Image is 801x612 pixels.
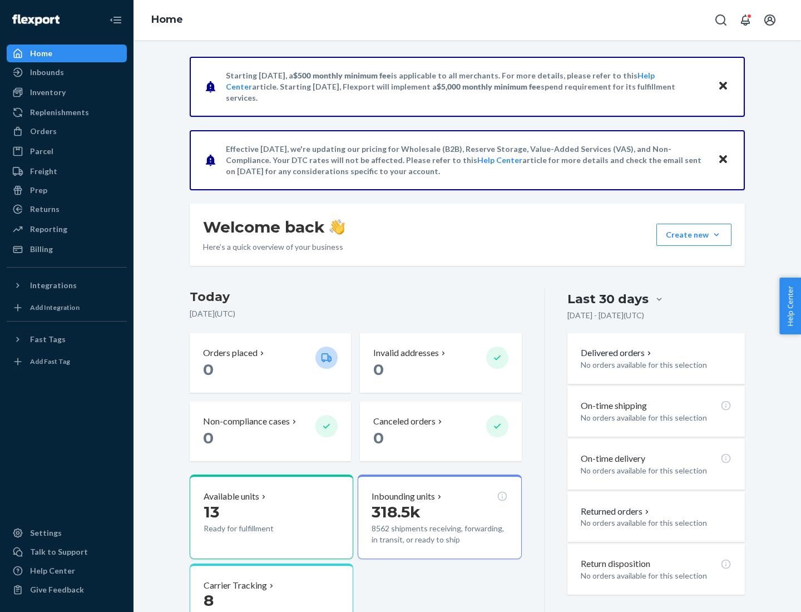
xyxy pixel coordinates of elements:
[581,399,647,412] p: On-time shipping
[204,579,267,592] p: Carrier Tracking
[581,557,650,570] p: Return disposition
[581,412,731,423] p: No orders available for this selection
[716,78,730,95] button: Close
[360,333,521,393] button: Invalid addresses 0
[190,402,351,461] button: Non-compliance cases 0
[779,278,801,334] button: Help Center
[567,310,644,321] p: [DATE] - [DATE] ( UTC )
[7,142,127,160] a: Parcel
[203,347,258,359] p: Orders placed
[373,415,436,428] p: Canceled orders
[30,87,66,98] div: Inventory
[204,502,219,521] span: 13
[12,14,60,26] img: Flexport logo
[373,347,439,359] p: Invalid addresses
[30,107,89,118] div: Replenishments
[567,290,649,308] div: Last 30 days
[7,103,127,121] a: Replenishments
[30,48,52,59] div: Home
[30,527,62,539] div: Settings
[30,67,64,78] div: Inbounds
[7,543,127,561] a: Talk to Support
[7,220,127,238] a: Reporting
[30,146,53,157] div: Parcel
[716,152,730,168] button: Close
[581,505,651,518] button: Returned orders
[203,241,345,253] p: Here’s a quick overview of your business
[581,452,645,465] p: On-time delivery
[7,63,127,81] a: Inbounds
[759,9,781,31] button: Open account menu
[710,9,732,31] button: Open Search Box
[372,523,507,545] p: 8562 shipments receiving, forwarding, in transit, or ready to ship
[30,204,60,215] div: Returns
[204,490,259,503] p: Available units
[7,240,127,258] a: Billing
[7,524,127,542] a: Settings
[190,475,353,559] button: Available units13Ready for fulfillment
[30,126,57,137] div: Orders
[373,360,384,379] span: 0
[105,9,127,31] button: Close Navigation
[7,181,127,199] a: Prep
[203,428,214,447] span: 0
[30,584,84,595] div: Give Feedback
[581,359,731,371] p: No orders available for this selection
[151,13,183,26] a: Home
[581,570,731,581] p: No orders available for this selection
[7,83,127,101] a: Inventory
[734,9,756,31] button: Open notifications
[142,4,192,36] ol: breadcrumbs
[190,308,522,319] p: [DATE] ( UTC )
[581,465,731,476] p: No orders available for this selection
[329,219,345,235] img: hand-wave emoji
[7,200,127,218] a: Returns
[30,357,70,366] div: Add Fast Tag
[204,591,214,610] span: 8
[30,565,75,576] div: Help Center
[581,517,731,529] p: No orders available for this selection
[7,562,127,580] a: Help Center
[7,122,127,140] a: Orders
[7,299,127,317] a: Add Integration
[30,224,67,235] div: Reporting
[226,70,707,103] p: Starting [DATE], a is applicable to all merchants. For more details, please refer to this article...
[7,45,127,62] a: Home
[7,581,127,599] button: Give Feedback
[7,277,127,294] button: Integrations
[360,402,521,461] button: Canceled orders 0
[30,334,66,345] div: Fast Tags
[30,280,77,291] div: Integrations
[293,71,391,80] span: $500 monthly minimum fee
[372,490,435,503] p: Inbounding units
[30,244,53,255] div: Billing
[373,428,384,447] span: 0
[358,475,521,559] button: Inbounding units318.5k8562 shipments receiving, forwarding, in transit, or ready to ship
[204,523,306,534] p: Ready for fulfillment
[7,330,127,348] button: Fast Tags
[203,360,214,379] span: 0
[190,333,351,393] button: Orders placed 0
[226,144,707,177] p: Effective [DATE], we're updating our pricing for Wholesale (B2B), Reserve Storage, Value-Added Se...
[372,502,421,521] span: 318.5k
[7,162,127,180] a: Freight
[203,415,290,428] p: Non-compliance cases
[437,82,541,91] span: $5,000 monthly minimum fee
[30,166,57,177] div: Freight
[30,303,80,312] div: Add Integration
[656,224,731,246] button: Create new
[7,353,127,371] a: Add Fast Tag
[30,546,88,557] div: Talk to Support
[190,288,522,306] h3: Today
[477,155,522,165] a: Help Center
[30,185,47,196] div: Prep
[203,217,345,237] h1: Welcome back
[581,347,654,359] button: Delivered orders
